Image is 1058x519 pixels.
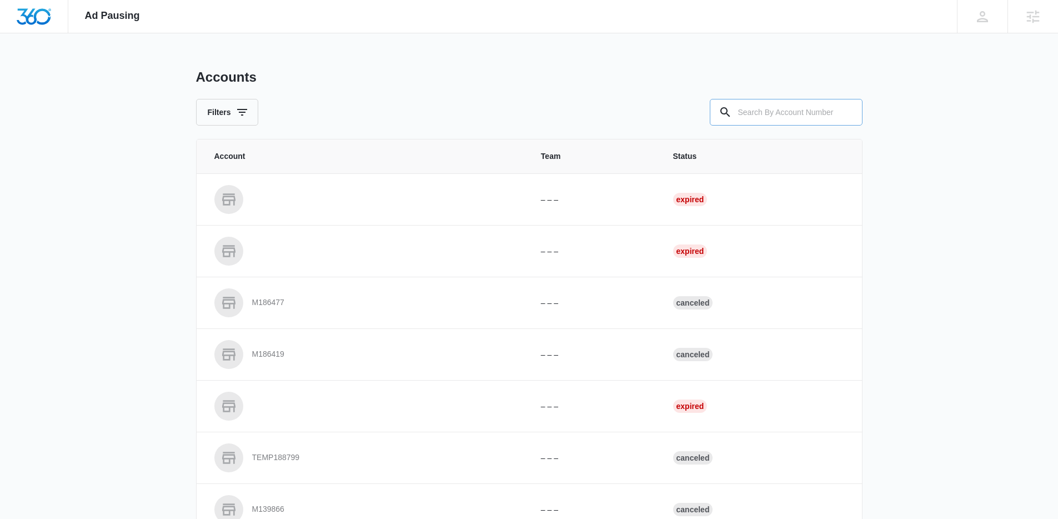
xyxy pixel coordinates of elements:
button: Filters [196,99,258,126]
span: Ad Pausing [85,10,140,22]
span: Team [541,151,646,162]
span: Status [673,151,844,162]
a: M186419 [214,340,514,369]
div: Expired [673,244,708,258]
a: M186477 [214,288,514,317]
p: – – – [541,401,646,412]
div: Canceled [673,503,713,516]
div: Canceled [673,451,713,465]
p: – – – [541,349,646,361]
p: – – – [541,194,646,206]
p: – – – [541,504,646,516]
p: TEMP188799 [252,452,300,463]
div: Expired [673,193,708,206]
p: – – – [541,452,646,464]
h1: Accounts [196,69,257,86]
p: – – – [541,246,646,257]
input: Search By Account Number [710,99,863,126]
p: M186477 [252,297,284,308]
a: TEMP188799 [214,443,514,472]
p: M186419 [252,349,284,360]
p: M139866 [252,504,284,515]
p: – – – [541,297,646,309]
span: Account [214,151,514,162]
div: Canceled [673,348,713,361]
div: Canceled [673,296,713,310]
div: Expired [673,400,708,413]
